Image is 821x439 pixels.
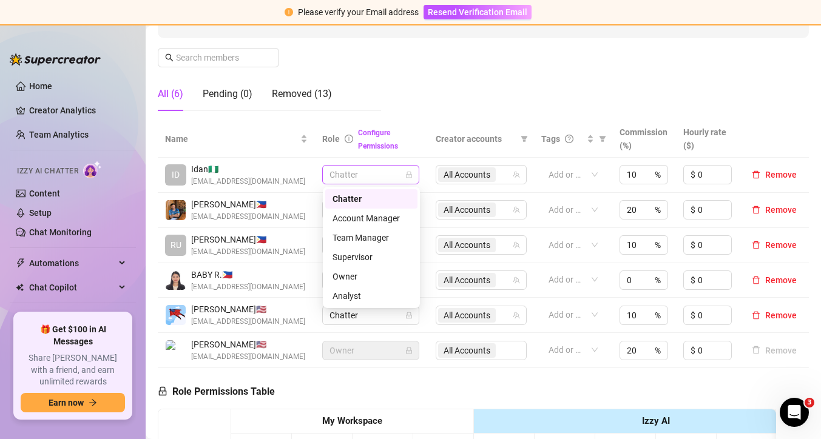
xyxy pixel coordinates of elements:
a: Creator Analytics [29,101,126,120]
span: Owner [329,341,412,360]
span: delete [752,170,760,179]
img: Chat Copilot [16,283,24,292]
span: team [513,241,520,249]
span: delete [752,311,760,320]
div: Chatter [333,192,410,206]
div: Team Manager [325,228,417,247]
th: Name [158,121,315,158]
span: All Accounts [438,203,496,217]
input: Search members [176,51,262,64]
span: Automations [29,253,115,273]
span: Remove [765,275,797,285]
span: [EMAIL_ADDRESS][DOMAIN_NAME] [191,281,305,293]
span: info-circle [345,135,353,143]
span: Remove [765,240,797,250]
span: [PERSON_NAME] 🇺🇸 [191,303,305,316]
span: 🎁 Get $100 in AI Messages [21,324,125,347]
div: Owner [333,270,410,283]
span: arrow-right [89,398,97,407]
a: Chat Monitoring [29,227,92,237]
span: All Accounts [444,168,490,181]
span: Remove [765,205,797,215]
iframe: Intercom live chat [780,398,809,427]
span: All Accounts [438,308,496,323]
span: Earn now [49,398,84,407]
span: team [513,312,520,319]
span: Share [PERSON_NAME] with a friend, and earn unlimited rewards [21,352,125,388]
strong: My Workspace [322,415,382,426]
span: ID [172,168,180,181]
span: Remove [765,310,797,320]
div: Removed (13) [272,87,332,101]
span: [EMAIL_ADDRESS][DOMAIN_NAME] [191,316,305,327]
strong: Izzy AI [642,415,670,426]
span: Resend Verification Email [428,7,527,17]
span: exclamation-circle [285,8,293,16]
button: Remove [747,203,802,217]
span: thunderbolt [16,258,25,268]
button: Remove [747,343,802,358]
img: BABY ROSE ALINAR [166,270,186,290]
span: All Accounts [444,238,490,252]
span: [PERSON_NAME] 🇵🇭 [191,198,305,211]
span: [EMAIL_ADDRESS][DOMAIN_NAME] [191,211,305,223]
th: Commission (%) [612,121,676,158]
th: Hourly rate ($) [676,121,740,158]
div: Owner [325,267,417,286]
a: Setup [29,208,52,218]
a: Content [29,189,60,198]
a: Configure Permissions [358,129,398,150]
img: Chester Tagayuna [166,200,186,220]
span: Chatter [329,306,412,324]
span: Izzy AI Chatter [17,166,78,177]
img: AI Chatter [83,161,102,178]
span: Creator accounts [436,132,516,146]
span: search [165,53,174,62]
img: Alva K [166,340,186,360]
div: Account Manager [333,212,410,225]
div: Team Manager [333,231,410,244]
span: lock [405,312,413,319]
span: [EMAIL_ADDRESS][DOMAIN_NAME] [191,176,305,187]
span: filter [521,135,528,142]
span: BABY R. 🇵🇭 [191,268,305,281]
span: delete [752,241,760,249]
span: RU [171,238,181,252]
span: Role [322,134,340,144]
span: [EMAIL_ADDRESS][DOMAIN_NAME] [191,246,305,258]
div: Supervisor [333,250,410,264]
span: All Accounts [444,203,490,216]
img: logo-BBDzfeDw.svg [10,53,101,65]
span: filter [596,130,609,148]
span: 3 [805,398,814,407]
span: All Accounts [438,238,496,252]
span: lock [405,171,413,178]
span: Tags [541,132,560,146]
span: Remove [765,170,797,179]
a: Team Analytics [29,130,89,139]
button: Remove [747,238,802,252]
div: Supervisor [325,247,417,267]
span: [PERSON_NAME] 🇵🇭 [191,233,305,246]
span: lock [158,386,167,396]
span: All Accounts [444,309,490,322]
div: Account Manager [325,209,417,228]
span: [PERSON_NAME] 🇺🇸 [191,338,305,351]
button: Remove [747,273,802,287]
span: [EMAIL_ADDRESS][DOMAIN_NAME] [191,351,305,363]
h5: Role Permissions Table [158,384,275,399]
span: team [513,206,520,213]
span: All Accounts [438,273,496,287]
span: All Accounts [438,167,496,182]
span: Name [165,132,298,146]
img: Maxwell Raymond [166,305,186,325]
button: Earn nowarrow-right [21,393,125,412]
span: Chatter [329,166,412,184]
button: Resend Verification Email [424,5,532,19]
div: Pending (0) [203,87,252,101]
a: Home [29,81,52,91]
button: Remove [747,308,802,323]
span: delete [752,276,760,284]
div: All (6) [158,87,183,101]
div: Please verify your Email address [298,5,419,19]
